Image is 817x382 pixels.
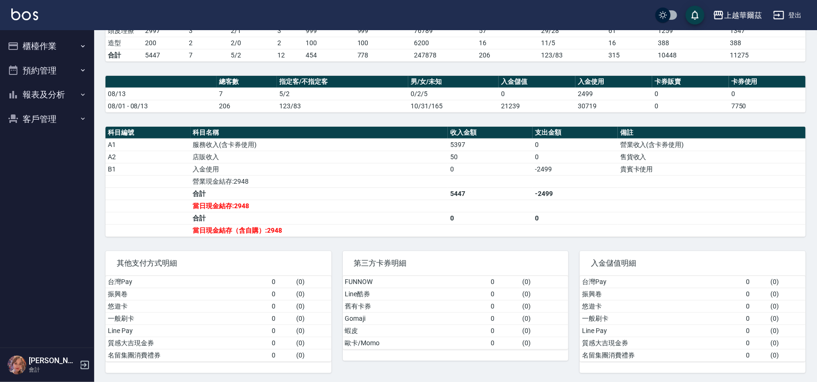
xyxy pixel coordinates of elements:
[228,37,275,49] td: 2 / 0
[580,300,744,312] td: 悠遊卡
[105,276,269,288] td: 台灣Pay
[143,24,186,37] td: 2997
[143,49,186,61] td: 5447
[728,49,806,61] td: 11275
[4,58,90,83] button: 預約管理
[191,212,448,224] td: 合計
[533,151,618,163] td: 0
[408,76,499,88] th: 男/女/未知
[575,88,652,100] td: 2499
[117,259,320,268] span: 其他支付方式明細
[607,24,656,37] td: 61
[499,100,575,112] td: 21239
[408,88,499,100] td: 0/2/5
[533,138,618,151] td: 0
[187,24,228,37] td: 3
[618,138,806,151] td: 營業收入(含卡券使用)
[343,276,569,349] table: a dense table
[105,288,269,300] td: 振興卷
[489,300,520,312] td: 0
[191,187,448,200] td: 合計
[217,76,277,88] th: 總客數
[533,127,618,139] th: 支出金額
[729,76,806,88] th: 卡券使用
[729,100,806,112] td: 7750
[655,49,728,61] td: 10448
[499,88,575,100] td: 0
[275,37,304,49] td: 2
[744,312,768,325] td: 0
[105,349,269,361] td: 名留集團消費禮券
[228,49,275,61] td: 5/2
[105,100,217,112] td: 08/01 - 08/13
[769,7,806,24] button: 登出
[191,138,448,151] td: 服務收入(含卡券使用)
[187,37,228,49] td: 2
[652,100,729,112] td: 0
[105,337,269,349] td: 質感大吉現金券
[477,24,539,37] td: 57
[8,356,26,374] img: Person
[303,37,355,49] td: 100
[520,312,568,325] td: ( 0 )
[105,138,191,151] td: A1
[448,163,533,175] td: 0
[580,337,744,349] td: 質感大吉現金券
[575,100,652,112] td: 30719
[728,24,806,37] td: 1347
[768,276,806,288] td: ( 0 )
[143,37,186,49] td: 200
[105,37,143,49] td: 造型
[269,325,293,337] td: 0
[11,8,38,20] img: Logo
[709,6,766,25] button: 上越華爾茲
[105,276,332,362] table: a dense table
[728,37,806,49] td: 388
[768,300,806,312] td: ( 0 )
[744,325,768,337] td: 0
[520,276,568,288] td: ( 0 )
[191,163,448,175] td: 入金使用
[448,212,533,224] td: 0
[744,349,768,361] td: 0
[489,337,520,349] td: 0
[520,337,568,349] td: ( 0 )
[355,37,412,49] td: 100
[655,37,728,49] td: 388
[277,76,408,88] th: 指定客/不指定客
[489,325,520,337] td: 0
[4,82,90,107] button: 報表及分析
[294,337,332,349] td: ( 0 )
[191,127,448,139] th: 科目名稱
[269,312,293,325] td: 0
[744,337,768,349] td: 0
[343,325,489,337] td: 蝦皮
[343,288,489,300] td: Line酷券
[275,49,304,61] td: 12
[768,325,806,337] td: ( 0 )
[499,76,575,88] th: 入金儲值
[618,151,806,163] td: 售貨收入
[533,163,618,175] td: -2499
[448,187,533,200] td: 5447
[655,24,728,37] td: 1259
[580,288,744,300] td: 振興卷
[294,349,332,361] td: ( 0 )
[539,49,607,61] td: 123/83
[768,312,806,325] td: ( 0 )
[412,24,477,37] td: 76789
[105,325,269,337] td: Line Pay
[355,24,412,37] td: 999
[269,349,293,361] td: 0
[303,24,355,37] td: 999
[105,312,269,325] td: 一般刷卡
[105,151,191,163] td: A2
[105,88,217,100] td: 08/13
[191,151,448,163] td: 店販收入
[343,312,489,325] td: Gomaji
[269,337,293,349] td: 0
[489,312,520,325] td: 0
[4,34,90,58] button: 櫃檯作業
[343,300,489,312] td: 舊有卡券
[448,127,533,139] th: 收入金額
